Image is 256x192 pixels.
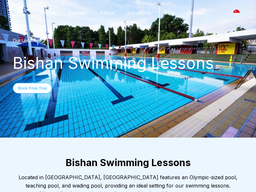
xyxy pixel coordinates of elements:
a: About [93,10,121,16]
a: Classes [62,10,93,16]
a: Locations [121,10,157,16]
button: Book Free Trial [13,83,52,93]
a: Blog [157,10,181,16]
a: Contact [181,10,212,16]
div: Bishan Swimming Lessons [13,53,243,73]
a: Home [35,10,62,16]
div: [GEOGRAPHIC_DATA] [230,6,243,20]
img: Singapore [233,10,240,16]
img: The Swim Starter Logo [13,7,24,17]
div: Our Location [13,38,243,43]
